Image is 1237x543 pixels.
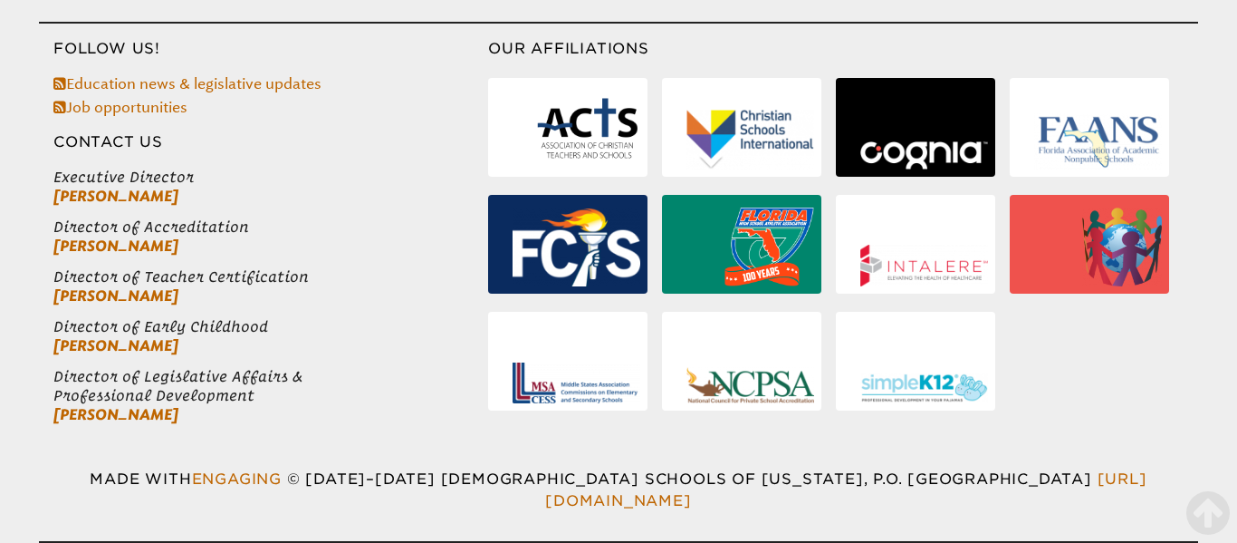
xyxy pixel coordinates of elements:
[39,131,488,153] h3: Contact Us
[53,238,178,255] a: [PERSON_NAME]
[724,208,814,286] img: Florida High School Athletic Association
[53,188,178,205] a: [PERSON_NAME]
[53,337,178,354] a: [PERSON_NAME]
[686,367,814,403] img: National Council for Private School Accreditation
[513,363,640,403] img: Middle States Association of Colleges and Schools Commissions on Elementary and Secondary Schools
[53,168,488,187] span: Executive Director
[53,317,488,336] span: Director of Early Childhood
[39,38,488,60] h3: Follow Us!
[53,287,178,305] a: [PERSON_NAME]
[1082,208,1162,286] img: International Alliance for School Accreditation
[513,208,640,286] img: Florida Council of Independent Schools
[53,367,488,406] span: Director of Legislative Affairs & Professional Development
[535,91,640,170] img: Association of Christian Teachers & Schools
[53,75,321,92] a: Education news & legislative updates
[90,470,286,488] span: Made with
[488,38,1198,60] h3: Our Affiliations
[1034,113,1162,170] img: Florida Association of Academic Nonpublic Schools
[686,110,814,170] img: Christian Schools International
[53,99,187,116] a: Job opportunities
[864,470,868,488] span: ,
[860,373,988,402] img: SimpleK12
[53,406,178,423] a: [PERSON_NAME]
[287,470,873,488] span: © [DATE]–[DATE] [DEMOGRAPHIC_DATA] Schools of [US_STATE]
[860,245,988,286] img: Intalere
[545,470,1146,509] a: [URL][DOMAIN_NAME]
[192,470,282,488] a: Engaging
[53,218,488,237] span: Director of Accreditation
[873,470,1092,488] span: P.O. [GEOGRAPHIC_DATA]
[860,141,988,170] img: Cognia
[53,267,488,286] span: Director of Teacher Certification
